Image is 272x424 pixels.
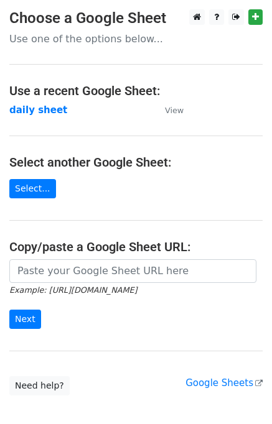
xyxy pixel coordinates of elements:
[9,259,256,283] input: Paste your Google Sheet URL here
[9,155,263,170] h4: Select another Google Sheet:
[152,104,184,116] a: View
[9,83,263,98] h4: Use a recent Google Sheet:
[9,179,56,198] a: Select...
[9,285,137,295] small: Example: [URL][DOMAIN_NAME]
[9,376,70,395] a: Need help?
[9,310,41,329] input: Next
[165,106,184,115] small: View
[9,9,263,27] h3: Choose a Google Sheet
[9,32,263,45] p: Use one of the options below...
[185,377,263,389] a: Google Sheets
[9,239,263,254] h4: Copy/paste a Google Sheet URL:
[9,104,67,116] a: daily sheet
